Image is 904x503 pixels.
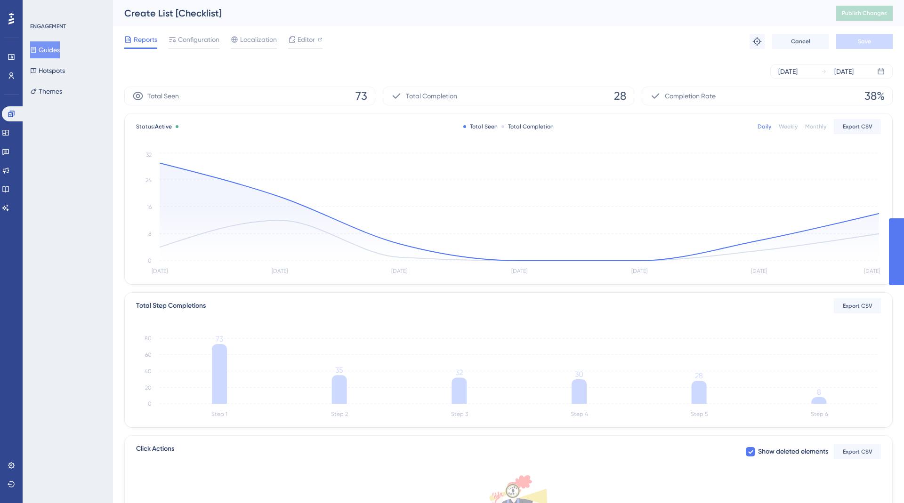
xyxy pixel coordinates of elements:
[463,123,498,130] div: Total Seen
[147,204,152,210] tspan: 16
[331,411,348,417] tspan: Step 2
[146,152,152,158] tspan: 32
[834,119,881,134] button: Export CSV
[864,466,893,494] iframe: UserGuiding AI Assistant Launcher
[124,7,813,20] div: Create List [Checklist]
[843,302,872,310] span: Export CSV
[211,411,227,417] tspan: Step 1
[391,268,407,274] tspan: [DATE]
[511,268,527,274] tspan: [DATE]
[571,411,588,417] tspan: Step 4
[240,34,277,45] span: Localization
[614,88,626,104] span: 28
[147,90,179,102] span: Total Seen
[30,83,62,100] button: Themes
[406,90,457,102] span: Total Completion
[272,268,288,274] tspan: [DATE]
[216,335,223,343] tspan: 73
[136,300,206,311] div: Total Step Completions
[836,34,893,49] button: Save
[30,62,65,79] button: Hotspots
[155,123,172,130] span: Active
[779,123,798,130] div: Weekly
[843,448,872,455] span: Export CSV
[145,384,152,391] tspan: 20
[691,411,708,417] tspan: Step 5
[864,268,880,274] tspan: [DATE]
[758,446,828,457] span: Show deleted elements
[355,88,367,104] span: 73
[575,370,583,379] tspan: 30
[30,41,60,58] button: Guides
[335,366,343,375] tspan: 35
[136,443,174,460] span: Click Actions
[145,177,152,184] tspan: 24
[152,268,168,274] tspan: [DATE]
[298,34,315,45] span: Editor
[778,66,798,77] div: [DATE]
[834,444,881,459] button: Export CSV
[864,88,885,104] span: 38%
[145,368,152,375] tspan: 40
[501,123,554,130] div: Total Completion
[836,6,893,21] button: Publish Changes
[30,23,66,30] div: ENGAGEMENT
[455,368,463,377] tspan: 32
[817,388,821,397] tspan: 8
[772,34,829,49] button: Cancel
[665,90,716,102] span: Completion Rate
[695,371,703,380] tspan: 28
[758,123,771,130] div: Daily
[148,257,152,264] tspan: 0
[842,9,887,17] span: Publish Changes
[858,38,871,45] span: Save
[791,38,810,45] span: Cancel
[805,123,826,130] div: Monthly
[145,335,152,342] tspan: 80
[631,268,647,274] tspan: [DATE]
[843,123,872,130] span: Export CSV
[811,411,828,417] tspan: Step 6
[148,231,152,237] tspan: 8
[178,34,219,45] span: Configuration
[751,268,767,274] tspan: [DATE]
[834,298,881,313] button: Export CSV
[834,66,854,77] div: [DATE]
[148,400,152,407] tspan: 0
[451,411,468,417] tspan: Step 3
[136,123,172,130] span: Status:
[134,34,157,45] span: Reports
[145,351,152,358] tspan: 60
